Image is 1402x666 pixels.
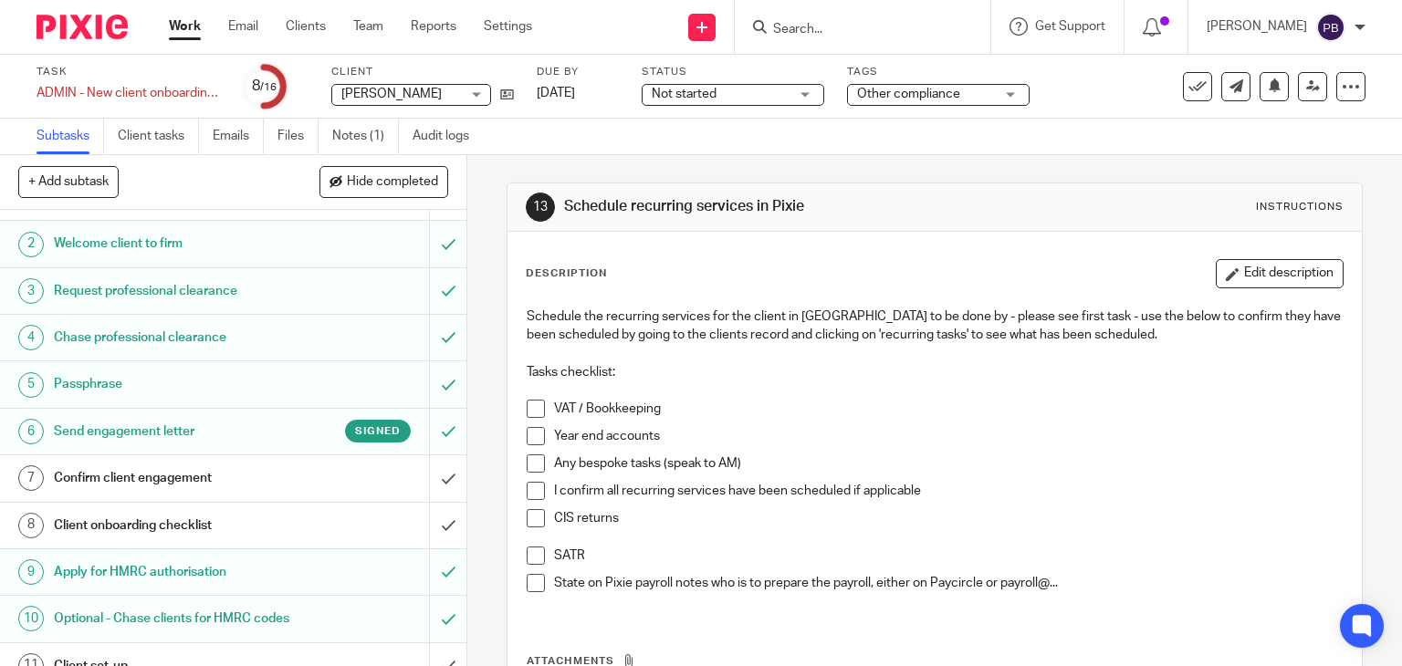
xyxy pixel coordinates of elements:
[54,605,292,632] h1: Optional - Chase clients for HMRC codes
[54,418,292,445] h1: Send engagement letter
[1316,13,1345,42] img: svg%3E
[54,558,292,586] h1: Apply for HMRC authorisation
[18,232,44,257] div: 2
[1216,259,1344,288] button: Edit description
[847,65,1030,79] label: Tags
[18,559,44,585] div: 9
[527,363,1344,381] p: Tasks checklist:
[413,119,483,154] a: Audit logs
[341,88,442,100] span: [PERSON_NAME]
[554,546,1344,565] p: SATR
[252,76,277,97] div: 8
[554,482,1344,500] p: I confirm all recurring services have been scheduled if applicable
[18,325,44,350] div: 4
[54,230,292,257] h1: Welcome client to firm
[1035,20,1105,33] span: Get Support
[118,119,199,154] a: Client tasks
[286,17,326,36] a: Clients
[213,119,264,154] a: Emails
[652,88,717,100] span: Not started
[554,509,1344,527] p: CIS returns
[1207,17,1307,36] p: [PERSON_NAME]
[54,324,292,351] h1: Chase professional clearance
[18,372,44,398] div: 5
[54,370,292,398] h1: Passphrase
[347,175,438,190] span: Hide completed
[554,454,1344,473] p: Any bespoke tasks (speak to AM)
[537,65,619,79] label: Due by
[554,400,1344,418] p: VAT / Bookkeeping
[18,278,44,304] div: 3
[18,606,44,631] div: 10
[484,17,532,36] a: Settings
[54,512,292,539] h1: Client onboarding checklist
[1256,200,1344,214] div: Instructions
[54,464,292,492] h1: Confirm client engagement
[277,119,319,154] a: Files
[228,17,258,36] a: Email
[537,87,575,99] span: [DATE]
[554,574,1344,592] p: State on Pixie payroll notes who is to prepare the payroll, either on Paycircle or payroll@...
[54,277,292,305] h1: Request professional clearance
[319,166,448,197] button: Hide completed
[527,656,614,666] span: Attachments
[526,193,555,222] div: 13
[18,513,44,538] div: 8
[554,427,1344,445] p: Year end accounts
[18,465,44,491] div: 7
[564,197,973,216] h1: Schedule recurring services in Pixie
[37,119,104,154] a: Subtasks
[37,84,219,102] div: ADMIN - New client onboarding - Sole traders and tax returns
[37,15,128,39] img: Pixie
[332,119,399,154] a: Notes (1)
[18,419,44,444] div: 6
[355,423,401,439] span: Signed
[37,65,219,79] label: Task
[331,65,514,79] label: Client
[260,82,277,92] small: /16
[18,166,119,197] button: + Add subtask
[527,307,1344,345] p: Schedule the recurring services for the client in [GEOGRAPHIC_DATA] to be done by - please see fi...
[526,266,607,281] p: Description
[642,65,824,79] label: Status
[771,22,936,38] input: Search
[411,17,456,36] a: Reports
[169,17,201,36] a: Work
[353,17,383,36] a: Team
[857,88,960,100] span: Other compliance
